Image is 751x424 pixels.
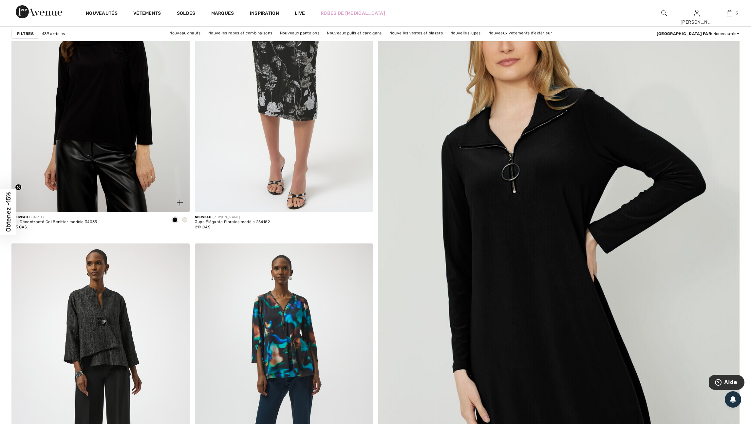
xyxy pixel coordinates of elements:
a: Marques [211,10,234,17]
div: COMPLI K [11,215,97,220]
span: 3 [736,10,738,16]
div: Pull Décontracté Col Bénitier modèle 34035 [11,220,97,224]
img: recherche [661,9,667,17]
div: Jupe Élégante Florales modèle 254182 [195,220,270,224]
iframe: Ouvre un widget dans lequel vous pouvez trouver plus d’informations [709,375,744,391]
a: Se connecter [694,10,700,16]
strong: Filtres [17,31,34,37]
strong: [GEOGRAPHIC_DATA] par [657,31,711,36]
a: Live [295,10,305,17]
button: Close teaser [15,184,22,191]
span: Nouveau [11,215,28,219]
a: Nouveaux pantalons [277,29,323,37]
span: 219 CA$ [195,225,210,229]
a: Nouvelles jupes [447,29,484,37]
img: 1ère Avenue [16,5,62,18]
a: Nouvelles vestes et blazers [386,29,446,37]
a: Nouveaux hauts [166,29,204,37]
img: plus_v2.svg [177,200,183,205]
span: Nouveau [195,215,211,219]
div: Black [170,215,180,226]
div: : Nouveautés [657,31,740,37]
span: Obtenez -15% [5,192,12,232]
div: [PERSON_NAME] [195,215,270,220]
span: 439 articles [42,31,65,37]
img: Mon panier [727,9,732,17]
a: Nouveaux pulls et cardigans [324,29,385,37]
div: Ivory [180,215,190,226]
img: Mes infos [694,9,700,17]
a: Vêtements [133,10,161,17]
a: 3 [713,9,745,17]
span: 125 CA$ [11,225,27,229]
a: Nouveaux vêtements d'extérieur [485,29,555,37]
div: [PERSON_NAME] [681,19,713,26]
a: Soldes [177,10,196,17]
a: Robes de [MEDICAL_DATA] [321,10,385,17]
span: Inspiration [250,10,279,17]
a: Nouvelles robes et combinaisons [205,29,275,37]
a: Nouveautés [86,10,118,17]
